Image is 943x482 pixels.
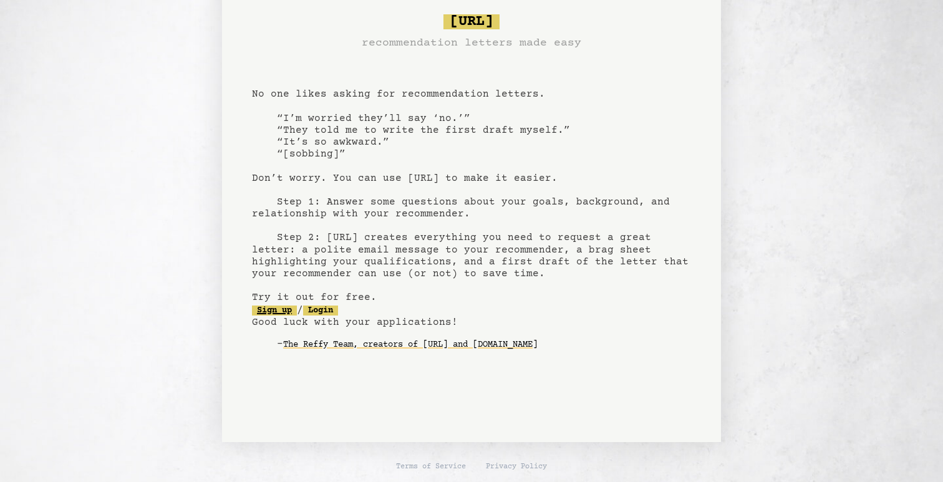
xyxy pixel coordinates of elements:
h3: recommendation letters made easy [362,34,581,52]
div: - [277,339,691,351]
a: The Reffy Team, creators of [URL] and [DOMAIN_NAME] [283,335,538,355]
a: Sign up [252,306,297,316]
a: Terms of Service [396,462,466,472]
a: Privacy Policy [486,462,547,472]
a: Login [303,306,338,316]
span: [URL] [443,14,500,29]
pre: No one likes asking for recommendation letters. “I’m worried they’ll say ‘no.’” “They told me to ... [252,9,691,375]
